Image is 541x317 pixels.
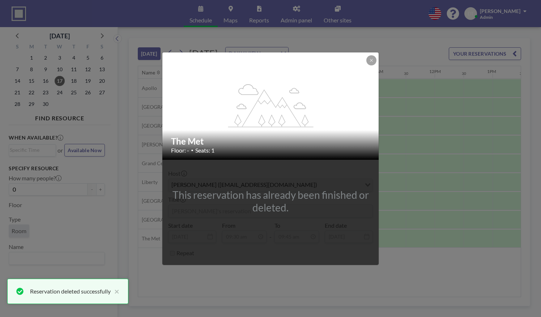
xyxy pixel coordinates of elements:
g: flex-grow: 1.2; [228,83,314,127]
div: Reservation deleted successfully [30,287,111,296]
span: Floor: - [171,147,189,154]
div: This reservation has already been finished or deleted. [162,189,379,214]
span: • [191,147,193,153]
h2: The Met [171,136,371,147]
span: Seats: 1 [195,147,214,154]
button: close [111,287,119,296]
